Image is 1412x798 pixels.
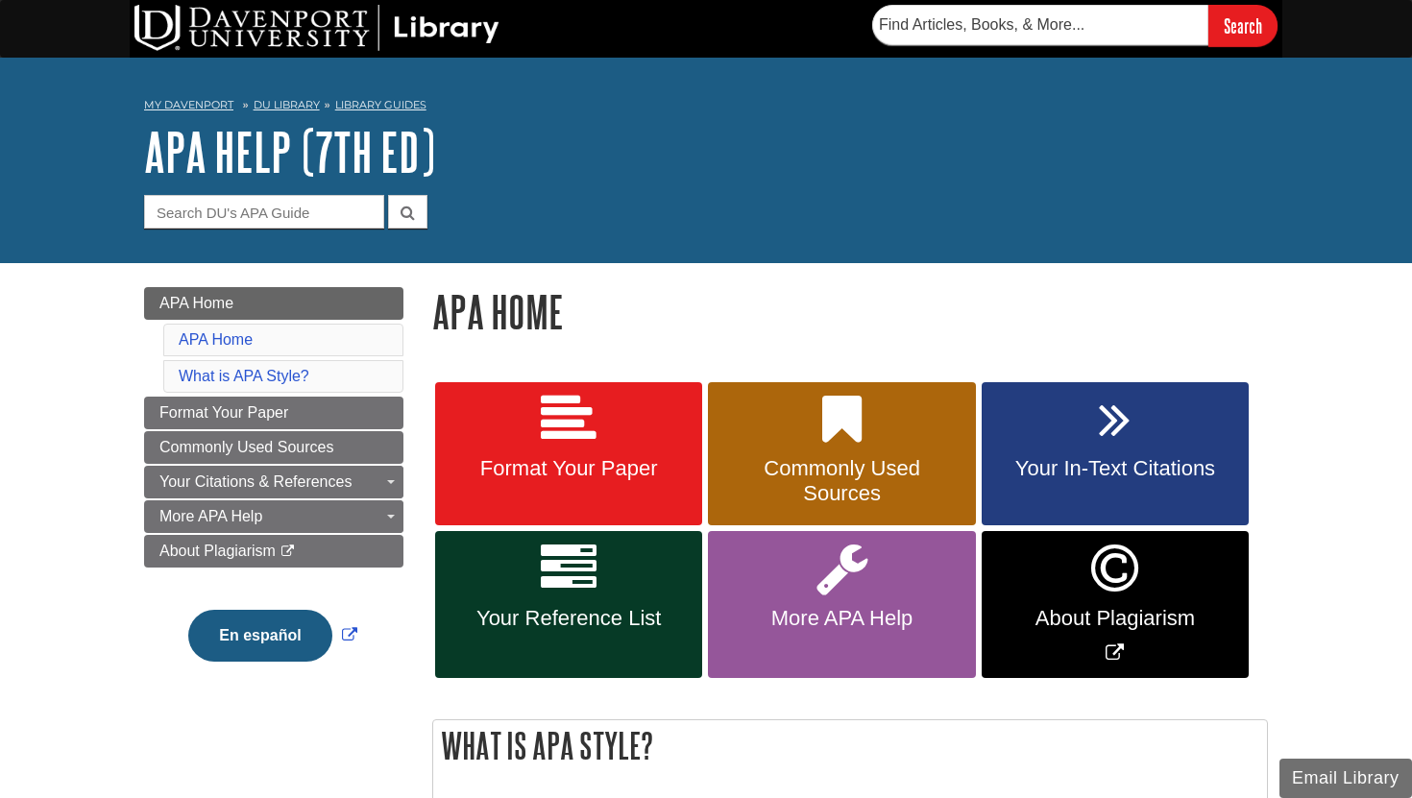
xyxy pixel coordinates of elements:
[179,331,253,348] a: APA Home
[179,368,309,384] a: What is APA Style?
[335,98,426,111] a: Library Guides
[982,531,1249,678] a: Link opens in new window
[159,295,233,311] span: APA Home
[1279,759,1412,798] button: Email Library
[144,287,403,320] a: APA Home
[280,545,296,558] i: This link opens in a new window
[159,404,288,421] span: Format Your Paper
[450,606,688,631] span: Your Reference List
[144,92,1268,123] nav: breadcrumb
[144,500,403,533] a: More APA Help
[722,456,961,506] span: Commonly Used Sources
[159,473,352,490] span: Your Citations & References
[144,97,233,113] a: My Davenport
[144,195,384,229] input: Search DU's APA Guide
[144,535,403,568] a: About Plagiarism
[996,606,1234,631] span: About Plagiarism
[872,5,1278,46] form: Searches DU Library's articles, books, and more
[435,531,702,678] a: Your Reference List
[159,543,276,559] span: About Plagiarism
[1208,5,1278,46] input: Search
[144,397,403,429] a: Format Your Paper
[144,431,403,464] a: Commonly Used Sources
[144,466,403,498] a: Your Citations & References
[982,382,1249,526] a: Your In-Text Citations
[159,439,333,455] span: Commonly Used Sources
[183,627,361,643] a: Link opens in new window
[708,531,975,678] a: More APA Help
[144,122,435,181] a: APA Help (7th Ed)
[722,606,961,631] span: More APA Help
[432,287,1268,336] h1: APA Home
[708,382,975,526] a: Commonly Used Sources
[159,508,262,524] span: More APA Help
[996,456,1234,481] span: Your In-Text Citations
[144,287,403,694] div: Guide Page Menu
[450,456,688,481] span: Format Your Paper
[254,98,320,111] a: DU Library
[872,5,1208,45] input: Find Articles, Books, & More...
[188,610,331,662] button: En español
[435,382,702,526] a: Format Your Paper
[134,5,499,51] img: DU Library
[433,720,1267,771] h2: What is APA Style?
